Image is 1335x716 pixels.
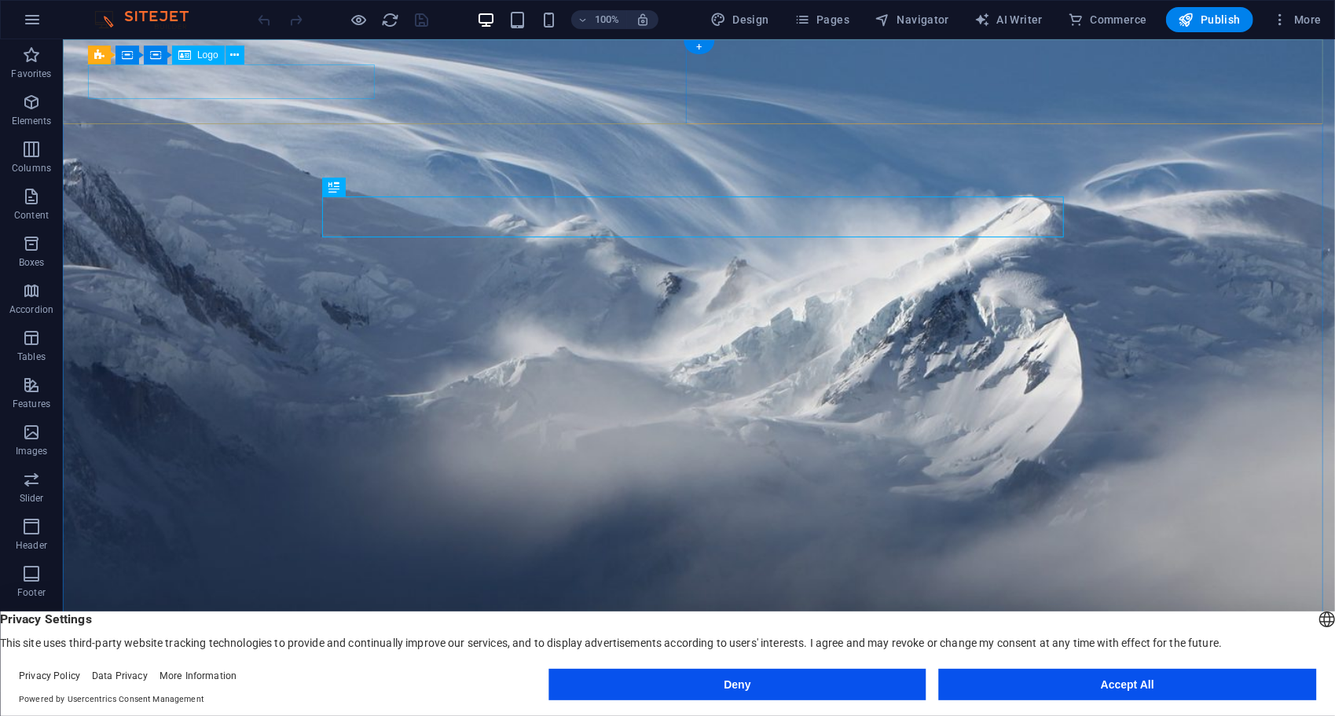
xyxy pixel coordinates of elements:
[12,115,52,127] p: Elements
[1166,7,1253,32] button: Publish
[968,7,1049,32] button: AI Writer
[571,10,627,29] button: 100%
[595,10,620,29] h6: 100%
[868,7,955,32] button: Navigator
[381,10,400,29] button: reload
[11,68,51,80] p: Favorites
[636,13,650,27] i: On resize automatically adjust zoom level to fit chosen device.
[17,586,46,599] p: Footer
[17,351,46,363] p: Tables
[1062,7,1153,32] button: Commerce
[9,303,53,316] p: Accordion
[710,12,769,28] span: Design
[20,492,44,505] p: Slider
[16,539,47,552] p: Header
[1272,12,1322,28] span: More
[1266,7,1328,32] button: More
[382,11,400,29] i: Reload page
[1068,12,1147,28] span: Commerce
[974,12,1043,28] span: AI Writer
[684,40,714,54] div: +
[16,445,48,457] p: Images
[12,162,51,174] p: Columns
[704,7,776,32] button: Design
[19,256,45,269] p: Boxes
[1179,12,1241,28] span: Publish
[704,7,776,32] div: Design (Ctrl+Alt+Y)
[14,209,49,222] p: Content
[197,50,218,60] span: Logo
[794,12,849,28] span: Pages
[13,398,50,410] p: Features
[788,7,856,32] button: Pages
[875,12,949,28] span: Navigator
[90,10,208,29] img: Editor Logo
